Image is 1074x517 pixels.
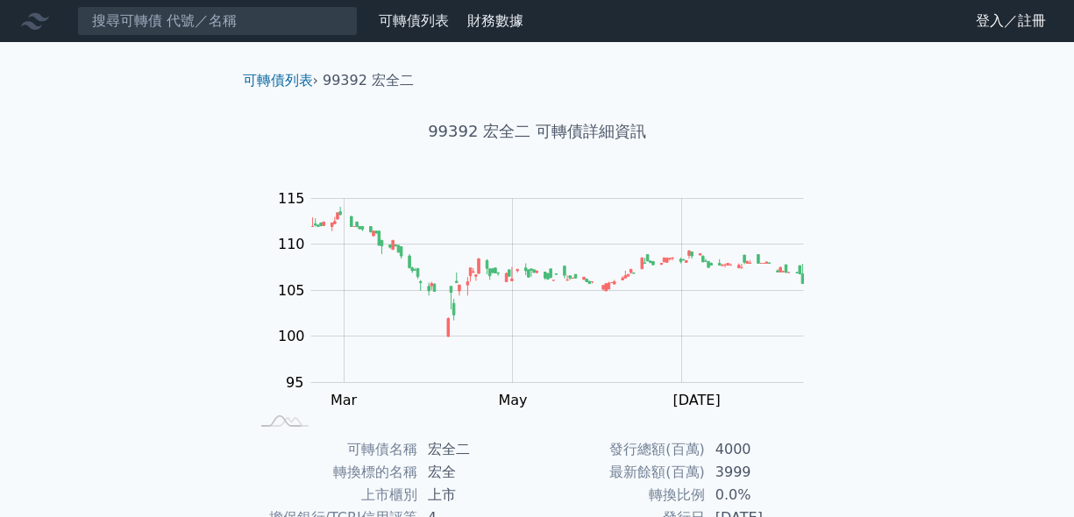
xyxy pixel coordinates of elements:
td: 3999 [705,461,825,484]
tspan: Mar [331,392,358,408]
td: 最新餘額(百萬) [537,461,705,484]
li: 99392 宏全二 [323,70,414,91]
input: 搜尋可轉債 代號／名稱 [77,6,358,36]
a: 可轉債列表 [379,12,449,29]
tspan: 95 [286,374,303,391]
td: 可轉債名稱 [250,438,417,461]
td: 宏全 [417,461,537,484]
a: 登入／註冊 [962,7,1060,35]
td: 4000 [705,438,825,461]
td: 轉換標的名稱 [250,461,417,484]
li: › [243,70,318,91]
g: Chart [269,190,830,408]
td: 宏全二 [417,438,537,461]
td: 轉換比例 [537,484,705,506]
td: 0.0% [705,484,825,506]
tspan: 100 [278,328,305,344]
td: 發行總額(百萬) [537,438,705,461]
tspan: 105 [278,282,305,299]
tspan: 110 [278,236,305,252]
tspan: 115 [278,190,305,207]
tspan: [DATE] [673,392,721,408]
a: 可轉債列表 [243,72,313,89]
h1: 99392 宏全二 可轉債詳細資訊 [229,119,846,144]
tspan: May [498,392,527,408]
a: 財務數據 [467,12,523,29]
td: 上市 [417,484,537,506]
td: 上市櫃別 [250,484,417,506]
